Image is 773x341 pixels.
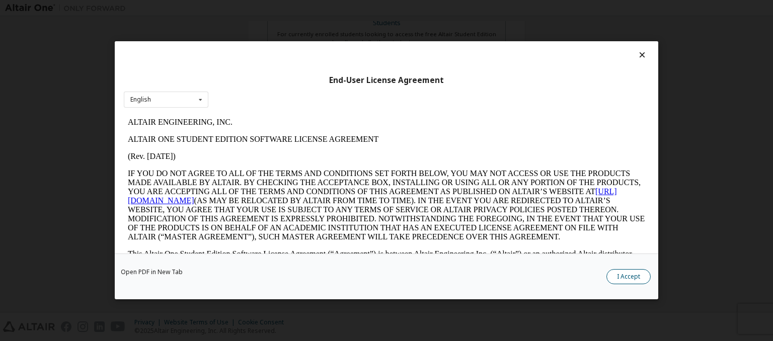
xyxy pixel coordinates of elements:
[606,270,651,285] button: I Accept
[121,270,183,276] a: Open PDF in New Tab
[4,21,521,30] p: ALTAIR ONE STUDENT EDITION SOFTWARE LICENSE AGREEMENT
[130,97,151,103] div: English
[4,55,521,128] p: IF YOU DO NOT AGREE TO ALL OF THE TERMS AND CONDITIONS SET FORTH BELOW, YOU MAY NOT ACCESS OR USE...
[124,75,649,86] div: End-User License Agreement
[4,136,521,172] p: This Altair One Student Edition Software License Agreement (“Agreement”) is between Altair Engine...
[4,4,521,13] p: ALTAIR ENGINEERING, INC.
[4,38,521,47] p: (Rev. [DATE])
[4,73,493,91] a: [URL][DOMAIN_NAME]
